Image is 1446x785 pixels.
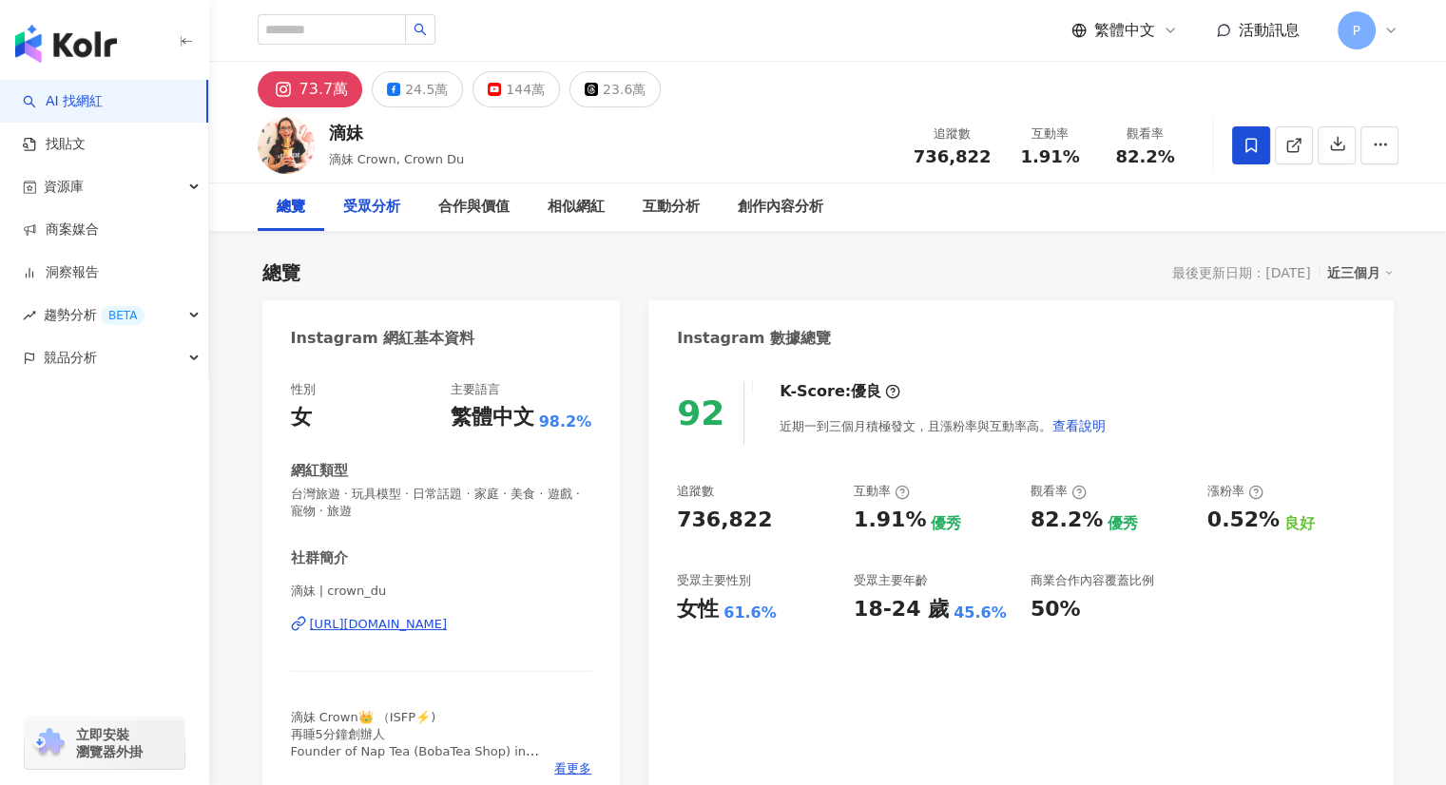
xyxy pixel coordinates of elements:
div: 漲粉率 [1207,483,1263,500]
div: 144萬 [506,76,545,103]
div: 最後更新日期：[DATE] [1172,265,1310,280]
div: 1.91% [854,506,926,535]
div: 網紅類型 [291,461,348,481]
span: 滴妹 Crown, Crown Du [329,152,465,166]
span: 98.2% [539,412,592,432]
div: 優良 [851,381,881,402]
div: K-Score : [780,381,900,402]
div: 互動率 [854,483,910,500]
span: 1.91% [1020,147,1079,166]
div: 觀看率 [1031,483,1087,500]
span: 82.2% [1115,147,1174,166]
button: 查看說明 [1051,407,1107,445]
div: 合作與價值 [438,196,510,219]
img: chrome extension [30,728,67,758]
div: 良好 [1284,513,1315,534]
button: 23.6萬 [569,71,661,107]
div: 受眾主要年齡 [854,572,928,589]
div: 45.6% [954,603,1007,623]
div: 50% [1031,595,1081,624]
div: 社群簡介 [291,548,348,568]
span: 看更多 [554,760,591,777]
div: Instagram 數據總覽 [677,328,831,349]
span: 查看說明 [1052,418,1106,433]
div: 總覽 [277,196,305,219]
div: 主要語言 [451,381,500,398]
div: 82.2% [1031,506,1103,535]
img: KOL Avatar [258,117,315,174]
div: 總覽 [262,259,300,286]
div: 滴妹 [329,121,465,144]
div: 0.52% [1207,506,1280,535]
img: logo [15,25,117,63]
div: 近三個月 [1327,260,1394,285]
div: 61.6% [723,603,777,623]
div: 觀看率 [1109,124,1182,144]
span: 滴妹 | crown_du [291,583,592,600]
a: 找貼文 [23,135,86,154]
span: 736,822 [914,146,992,166]
span: 活動訊息 [1239,21,1300,39]
div: 女 [291,403,312,432]
div: 24.5萬 [405,76,448,103]
span: 競品分析 [44,336,97,379]
span: 資源庫 [44,165,84,208]
div: BETA [101,306,145,325]
div: [URL][DOMAIN_NAME] [310,616,448,633]
div: 創作內容分析 [738,196,823,219]
span: 台灣旅遊 · 玩具模型 · 日常話題 · 家庭 · 美食 · 遊戲 · 寵物 · 旅遊 [291,486,592,520]
a: searchAI 找網紅 [23,92,103,111]
a: 商案媒合 [23,220,99,239]
div: 18-24 歲 [854,595,949,624]
div: 女性 [677,595,719,624]
button: 144萬 [472,71,560,107]
div: 追蹤數 [914,124,992,144]
div: 近期一到三個月積極發文，且漲粉率與互動率高。 [780,407,1107,445]
span: 立即安裝 瀏覽器外掛 [76,726,143,760]
div: 736,822 [677,506,772,535]
div: 商業合作內容覆蓋比例 [1031,572,1154,589]
div: 73.7萬 [299,76,349,103]
div: 23.6萬 [603,76,646,103]
span: 繁體中文 [1094,20,1155,41]
a: chrome extension立即安裝 瀏覽器外掛 [25,718,184,769]
div: 受眾主要性別 [677,572,751,589]
span: rise [23,309,36,322]
a: 洞察報告 [23,263,99,282]
button: 73.7萬 [258,71,363,107]
div: 受眾分析 [343,196,400,219]
a: [URL][DOMAIN_NAME] [291,616,592,633]
div: 追蹤數 [677,483,714,500]
div: Instagram 網紅基本資料 [291,328,475,349]
span: P [1352,20,1359,41]
span: 趨勢分析 [44,294,145,336]
div: 性別 [291,381,316,398]
div: 繁體中文 [451,403,534,432]
span: search [414,23,427,36]
div: 互動率 [1014,124,1087,144]
button: 24.5萬 [372,71,463,107]
div: 92 [677,393,724,432]
div: 互動分析 [643,196,700,219]
div: 優秀 [1108,513,1138,534]
div: 優秀 [931,513,961,534]
div: 相似網紅 [548,196,605,219]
